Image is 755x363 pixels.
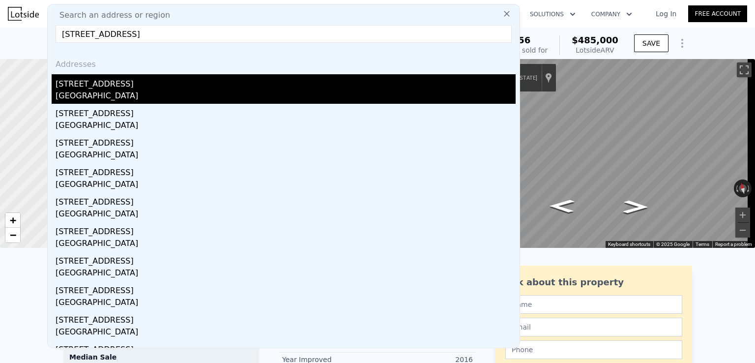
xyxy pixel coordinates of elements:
[56,281,516,297] div: [STREET_ADDRESS]
[688,5,747,22] a: Free Account
[56,163,516,179] div: [STREET_ADDRESS]
[56,222,516,238] div: [STREET_ADDRESS]
[747,180,752,197] button: Rotate clockwise
[505,295,682,314] input: Name
[634,34,668,52] button: SAVE
[737,179,749,198] button: Reset the view
[56,310,516,326] div: [STREET_ADDRESS]
[450,59,755,248] div: Street View
[656,242,690,247] span: © 2025 Google
[5,228,20,242] a: Zoom out
[56,90,516,104] div: [GEOGRAPHIC_DATA]
[52,9,170,21] span: Search an address or region
[715,242,752,247] a: Report a problem
[735,208,750,222] button: Zoom in
[69,352,253,362] div: Median Sale
[56,340,516,356] div: [STREET_ADDRESS]
[56,267,516,281] div: [GEOGRAPHIC_DATA]
[56,149,516,163] div: [GEOGRAPHIC_DATA]
[56,238,516,251] div: [GEOGRAPHIC_DATA]
[545,72,552,83] a: Show location on map
[56,120,516,133] div: [GEOGRAPHIC_DATA]
[737,62,752,77] button: Toggle fullscreen view
[5,213,20,228] a: Zoom in
[56,297,516,310] div: [GEOGRAPHIC_DATA]
[734,180,739,197] button: Rotate counterclockwise
[539,196,585,215] path: Go West, Shorewood Ln
[522,5,583,23] button: Solutions
[505,318,682,336] input: Email
[56,179,516,192] div: [GEOGRAPHIC_DATA]
[450,59,755,248] div: Map
[56,25,512,43] input: Enter an address, city, region, neighborhood or zip code
[572,35,618,45] span: $485,000
[644,9,688,19] a: Log In
[56,251,516,267] div: [STREET_ADDRESS]
[56,208,516,222] div: [GEOGRAPHIC_DATA]
[505,275,682,289] div: Ask about this property
[696,242,709,247] a: Terms
[56,133,516,149] div: [STREET_ADDRESS]
[612,197,659,216] path: Go East, Shorewood Ln
[56,192,516,208] div: [STREET_ADDRESS]
[8,7,39,21] img: Lotside
[735,223,750,238] button: Zoom out
[10,214,16,226] span: +
[583,5,640,23] button: Company
[672,33,692,53] button: Show Options
[572,45,618,55] div: Lotside ARV
[608,241,650,248] button: Keyboard shortcuts
[10,229,16,241] span: −
[56,104,516,120] div: [STREET_ADDRESS]
[505,340,682,359] input: Phone
[56,74,516,90] div: [STREET_ADDRESS]
[56,326,516,340] div: [GEOGRAPHIC_DATA]
[52,51,516,74] div: Addresses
